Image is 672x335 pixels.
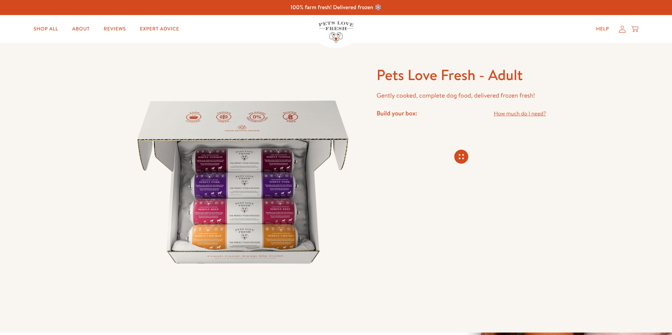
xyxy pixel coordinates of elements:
a: How much do I need? [494,109,546,119]
img: Pets Love Fresh - Adult [126,65,360,299]
h4: Build your box: [377,109,417,117]
a: Reviews [98,22,131,36]
p: Gently cooked, complete dog food, delivered frozen fresh! [377,90,546,101]
a: About [66,22,95,36]
a: Shop All [28,22,64,36]
img: Pets Love Fresh [318,21,353,43]
a: Help [590,22,615,36]
h1: Pets Love Fresh - Adult [377,65,546,85]
svg: Connecting store [454,150,468,164]
a: Expert Advice [134,22,185,36]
